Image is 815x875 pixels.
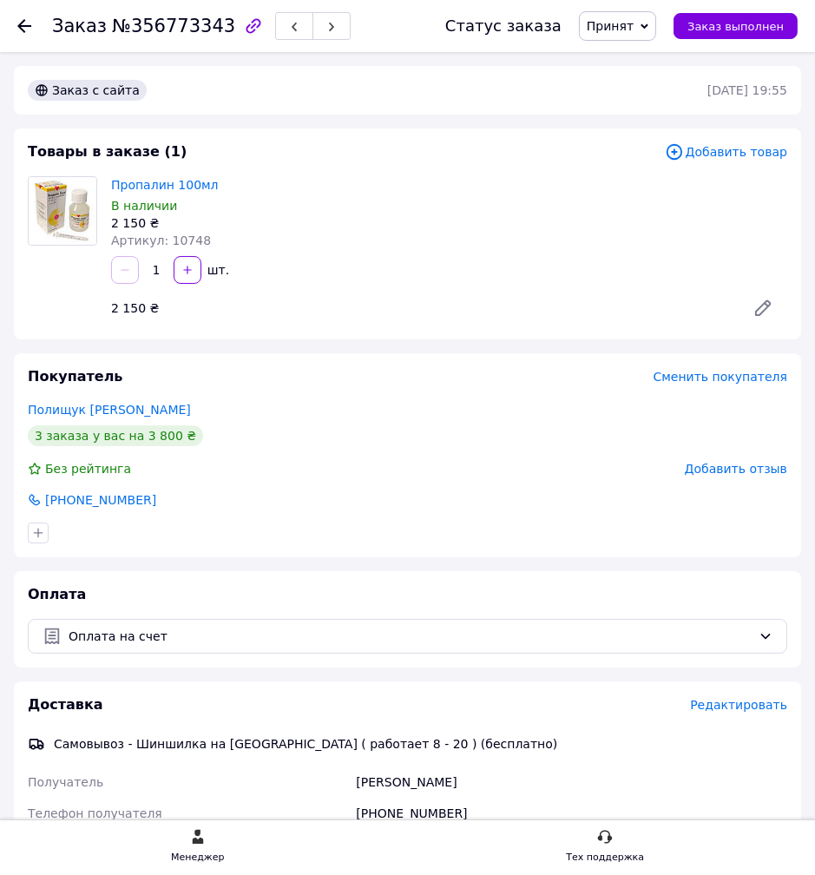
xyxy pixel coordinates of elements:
span: Получатель [28,775,103,789]
span: Редактировать [690,698,787,712]
div: Самовывоз - Шиншилка на [GEOGRAPHIC_DATA] ( работает 8 - 20 ) (бесплатно) [49,735,562,753]
a: Полищук [PERSON_NAME] [28,403,191,417]
div: Вернуться назад [17,17,31,35]
span: Заказ выполнен [687,20,784,33]
div: 2 150 ₴ [111,214,787,232]
a: Редактировать [739,291,787,326]
div: Тех поддержка [566,849,644,866]
span: Оплата на счет [69,627,752,646]
div: 3 заказа у вас на 3 800 ₴ [28,425,203,446]
button: Заказ выполнен [674,13,798,39]
span: №356773343 [112,16,235,36]
span: Телефон получателя [28,806,162,820]
a: Пропалин 100мл [111,178,219,192]
span: Добавить отзыв [685,462,787,476]
div: Менеджер [171,849,224,866]
div: 2 150 ₴ [104,296,732,320]
img: Пропалин 100мл [29,177,96,245]
div: шт. [203,261,231,279]
span: Покупатель [28,368,122,385]
div: [PERSON_NAME] [352,766,791,798]
div: Заказ с сайта [28,80,147,101]
div: [PHONE_NUMBER] [352,798,791,829]
span: Оплата [28,586,86,602]
span: Доставка [28,696,103,713]
span: Без рейтинга [45,462,131,476]
span: Принят [587,19,634,33]
span: В наличии [111,199,177,213]
time: [DATE] 19:55 [707,83,787,97]
span: [PHONE_NUMBER] [43,491,158,509]
a: [PHONE_NUMBER] [26,491,158,509]
span: Заказ [52,16,107,36]
span: Добавить товар [665,142,787,161]
span: Сменить покупателя [654,370,787,384]
span: Артикул: 10748 [111,234,211,247]
span: Товары в заказе (1) [28,143,187,160]
div: Статус заказа [445,17,562,35]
